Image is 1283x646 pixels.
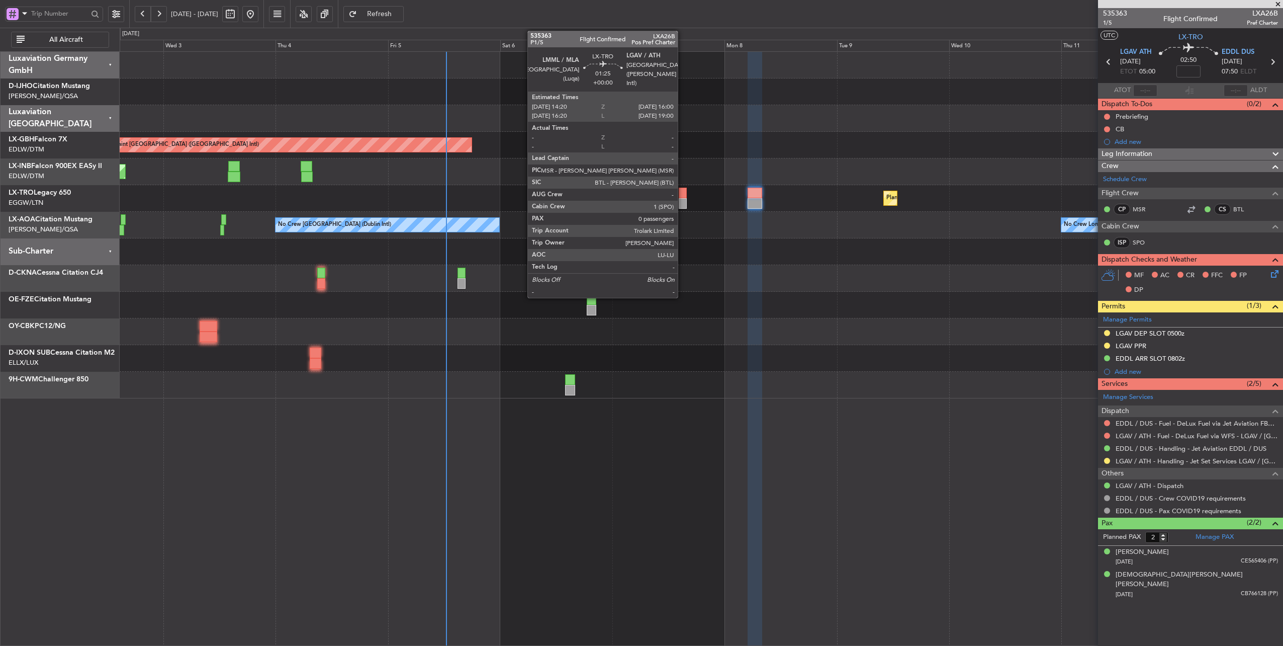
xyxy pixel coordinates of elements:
[1247,19,1278,27] span: Pref Charter
[1133,205,1155,214] a: MSR
[1178,32,1203,42] span: LX-TRO
[1186,271,1195,281] span: CR
[1116,547,1169,557] div: [PERSON_NAME]
[9,349,115,356] a: D-IXON SUBCessna Citation M2
[31,6,88,21] input: Trip Number
[1239,271,1247,281] span: FP
[1240,67,1256,77] span: ELDT
[1139,67,1155,77] span: 05:00
[9,296,34,303] span: OE-FZE
[1247,378,1261,389] span: (2/5)
[1180,55,1197,65] span: 02:50
[1250,86,1267,96] span: ALDT
[1233,205,1256,214] a: BTL
[1247,99,1261,109] span: (0/2)
[1247,8,1278,19] span: LXA26B
[1120,57,1141,67] span: [DATE]
[9,269,103,276] a: D-CKNACessna Citation CJ4
[1120,47,1152,57] span: LGAV ATH
[1102,406,1129,417] span: Dispatch
[1102,378,1128,390] span: Services
[1115,367,1278,376] div: Add new
[1114,237,1130,248] div: ISP
[9,322,66,330] a: OY-CBKPC12/NG
[1222,47,1254,57] span: EDDL DUS
[1247,300,1261,311] span: (1/3)
[1114,86,1131,96] span: ATOT
[1116,125,1124,133] div: CB
[886,191,952,206] div: Planned Maint Dusseldorf
[1241,590,1278,598] span: CB766128 (PP)
[1116,481,1183,490] a: LGAV / ATH - Dispatch
[9,145,44,154] a: EDLW/DTM
[1196,532,1234,542] a: Manage PAX
[9,189,71,196] a: LX-TROLegacy 650
[1116,342,1146,350] div: LGAV PPR
[1103,315,1152,325] a: Manage Permits
[9,172,44,181] a: EDLW/DTM
[1116,591,1133,598] span: [DATE]
[1134,285,1143,295] span: DP
[1102,99,1152,110] span: Dispatch To-Dos
[1116,419,1278,428] a: EDDL / DUS - Fuel - DeLux Fuel via Jet Aviation FBO - EDDL / DUS
[1116,507,1241,515] a: EDDL / DUS - Pax COVID19 requirements
[1222,67,1238,77] span: 07:50
[1116,329,1184,338] div: LGAV DEP SLOT 0500z
[9,296,91,303] a: OE-FZECitation Mustang
[163,40,276,52] div: Wed 3
[91,137,259,152] div: Planned Maint [GEOGRAPHIC_DATA] ([GEOGRAPHIC_DATA] Intl)
[9,216,93,223] a: LX-AOACitation Mustang
[1133,238,1155,247] a: SPO
[9,216,35,223] span: LX-AOA
[1247,517,1261,528] span: (2/2)
[1103,392,1153,402] a: Manage Services
[9,136,67,143] a: LX-GBHFalcon 7X
[1103,175,1147,185] a: Schedule Crew
[1061,40,1173,52] div: Thu 11
[1102,188,1139,199] span: Flight Crew
[1163,14,1218,24] div: Flight Confirmed
[171,10,218,19] span: [DATE] - [DATE]
[949,40,1061,52] div: Wed 10
[1211,271,1223,281] span: FFC
[9,92,78,101] a: [PERSON_NAME]/QSA
[1116,354,1185,363] div: EDDL ARR SLOT 0802z
[1102,518,1113,529] span: Pax
[9,225,78,234] a: [PERSON_NAME]/QSA
[1114,204,1130,215] div: CP
[9,198,43,207] a: EGGW/LTN
[1116,494,1246,503] a: EDDL / DUS - Crew COVID19 requirements
[1064,217,1170,232] div: No Crew London ([GEOGRAPHIC_DATA])
[1116,570,1278,590] div: [DEMOGRAPHIC_DATA][PERSON_NAME] [PERSON_NAME]
[1103,19,1127,27] span: 1/5
[1103,8,1127,19] span: 535363
[837,40,949,52] div: Tue 9
[1116,558,1133,566] span: [DATE]
[1102,468,1124,479] span: Others
[9,83,33,90] span: D-IJHO
[9,322,35,330] span: OY-CBK
[9,163,102,170] a: LX-INBFalcon 900EX EASy II
[1102,221,1139,232] span: Cabin Crew
[9,269,37,276] span: D-CKNA
[1133,85,1157,97] input: --:--
[122,30,139,38] div: [DATE]
[1116,112,1148,121] div: Prebriefing
[1160,271,1169,281] span: AC
[1102,160,1119,172] span: Crew
[9,189,34,196] span: LX-TRO
[27,36,106,43] span: All Aircraft
[1115,137,1278,146] div: Add new
[1214,204,1231,215] div: CS
[388,40,500,52] div: Fri 5
[276,40,388,52] div: Thu 4
[1134,271,1144,281] span: MF
[1102,254,1197,266] span: Dispatch Checks and Weather
[1116,432,1278,440] a: LGAV / ATH - Fuel - DeLux Fuel via WFS - LGAV / [GEOGRAPHIC_DATA]
[9,349,50,356] span: D-IXON SUB
[1103,532,1141,542] label: Planned PAX
[9,136,34,143] span: LX-GBH
[9,83,90,90] a: D-IJHOCitation Mustang
[1120,67,1137,77] span: ETOT
[11,32,109,48] button: All Aircraft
